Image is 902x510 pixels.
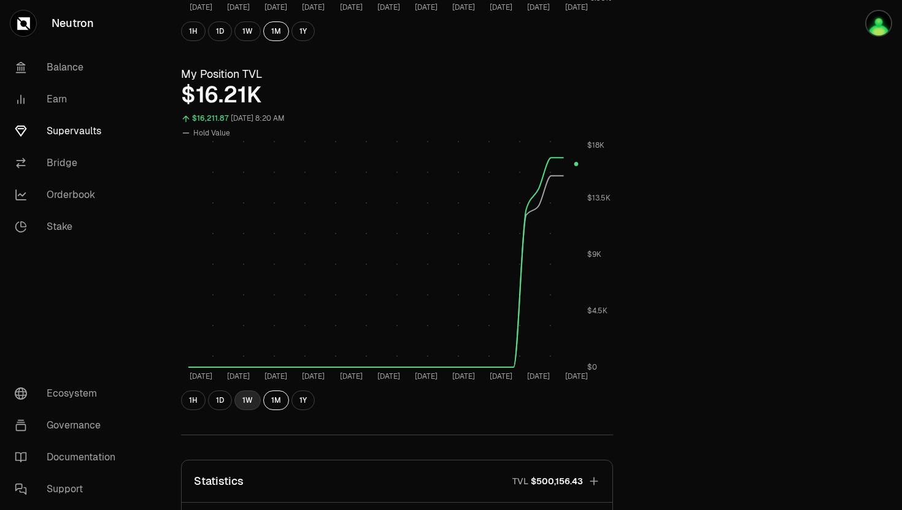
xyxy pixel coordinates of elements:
a: Support [5,473,133,505]
tspan: [DATE] [452,2,475,12]
tspan: [DATE] [340,2,363,12]
tspan: [DATE] [340,371,363,381]
tspan: [DATE] [264,371,287,381]
tspan: $9K [587,249,601,259]
img: q2 [865,10,892,37]
tspan: [DATE] [264,2,287,12]
tspan: [DATE] [490,2,512,12]
button: 1W [234,21,261,41]
h3: My Position TVL [181,66,613,83]
tspan: [DATE] [415,371,438,381]
tspan: [DATE] [377,2,400,12]
tspan: [DATE] [227,371,250,381]
a: Governance [5,409,133,441]
button: 1H [181,390,206,410]
a: Supervaults [5,115,133,147]
tspan: [DATE] [527,2,550,12]
button: 1M [263,390,289,410]
tspan: [DATE] [565,371,588,381]
p: TVL [512,475,528,487]
tspan: [DATE] [490,371,512,381]
tspan: [DATE] [302,2,325,12]
button: 1Y [291,390,315,410]
tspan: [DATE] [190,2,212,12]
tspan: [DATE] [452,371,475,381]
button: 1D [208,21,232,41]
tspan: [DATE] [377,371,400,381]
tspan: [DATE] [415,2,438,12]
button: 1H [181,21,206,41]
a: Balance [5,51,133,83]
div: $16,211.87 [192,112,228,126]
p: Statistics [194,473,244,490]
tspan: [DATE] [302,371,325,381]
div: [DATE] 8:20 AM [231,112,285,126]
a: Ecosystem [5,378,133,409]
button: 1M [263,21,289,41]
button: 1D [208,390,232,410]
button: 1Y [291,21,315,41]
tspan: [DATE] [227,2,250,12]
a: Documentation [5,441,133,473]
a: Orderbook [5,179,133,211]
a: Stake [5,211,133,243]
button: StatisticsTVL$500,156.43 [182,460,612,502]
a: Bridge [5,147,133,179]
a: Earn [5,83,133,115]
div: $16.21K [181,83,613,107]
tspan: $0 [587,362,597,372]
tspan: $13.5K [587,193,611,203]
button: 1W [234,390,261,410]
span: $500,156.43 [531,475,583,487]
tspan: [DATE] [190,371,212,381]
span: Hold Value [193,128,230,138]
tspan: [DATE] [527,371,550,381]
tspan: $4.5K [587,306,607,316]
tspan: $18K [587,140,604,150]
tspan: [DATE] [565,2,588,12]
